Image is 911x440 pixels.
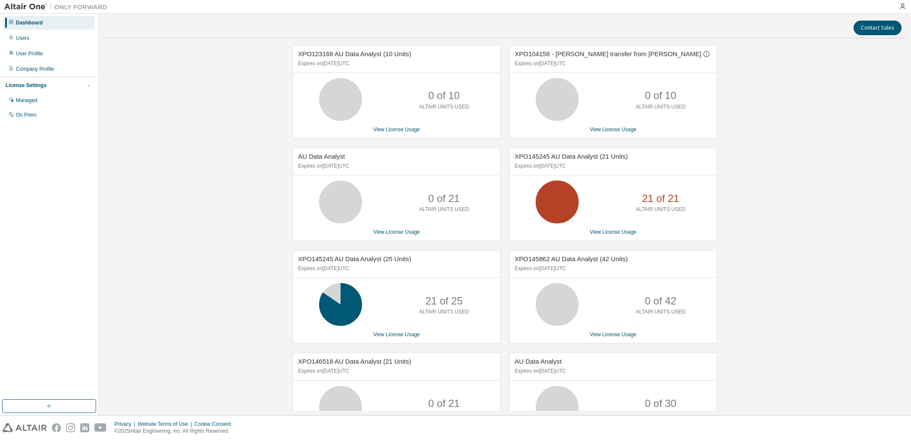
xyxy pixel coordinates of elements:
p: 0 of 30 [645,396,676,411]
div: User Profile [16,50,43,57]
p: © 2025 Altair Engineering, Inc. All Rights Reserved. [115,428,236,435]
p: ALTAIR UNITS USED [636,308,685,316]
img: altair_logo.svg [3,423,47,432]
a: View License Usage [590,127,636,133]
div: On Prem [16,112,36,118]
div: Company Profile [16,66,54,72]
p: Expires on [DATE] UTC [298,60,493,67]
p: 0 of 10 [428,88,460,103]
div: Privacy [115,421,138,428]
p: 0 of 10 [645,88,676,103]
p: 0 of 42 [645,294,676,308]
div: Website Terms of Use [138,421,194,428]
img: instagram.svg [66,423,75,432]
span: XPO146518 AU Data Analyst (21 Units) [298,358,411,365]
div: License Settings [6,82,46,89]
p: 0 of 21 [428,191,460,206]
a: View License Usage [590,332,636,338]
div: Cookie Consent [194,421,236,428]
p: Expires on [DATE] UTC [298,368,493,375]
span: XPO145245 AU Data Analyst (21 Units) [515,153,627,160]
p: ALTAIR UNITS USED [636,103,685,111]
img: facebook.svg [52,423,61,432]
p: Expires on [DATE] UTC [515,368,709,375]
button: Contact Sales [854,21,902,35]
span: XPO145245 AU Data Analyst (25 Units) [298,255,411,262]
span: XPO145862 AU Data Analyst (42 Units) [515,255,627,262]
a: View License Usage [373,332,420,338]
a: View License Usage [373,127,420,133]
p: 21 of 25 [425,294,463,308]
img: youtube.svg [94,423,107,432]
p: Expires on [DATE] UTC [298,163,493,170]
span: AU Data Analyst [515,358,561,365]
p: Expires on [DATE] UTC [515,60,709,67]
p: Expires on [DATE] UTC [515,265,709,272]
button: information [703,51,710,57]
p: 0 of 21 [428,396,460,411]
div: Managed [16,97,37,104]
a: View License Usage [590,229,636,235]
span: XPO123168 AU Data Analyst (10 Units) [298,50,411,57]
span: AU Data Analyst [298,153,345,160]
div: Users [16,35,29,42]
img: linkedin.svg [80,423,89,432]
p: ALTAIR UNITS USED [419,103,469,111]
p: ALTAIR UNITS USED [419,308,469,316]
p: ALTAIR UNITS USED [636,206,685,213]
label: XPO104158 - [PERSON_NAME] transfer from [PERSON_NAME] [515,50,703,57]
p: ALTAIR UNITS USED [419,206,469,213]
p: Expires on [DATE] UTC [298,265,493,272]
p: Expires on [DATE] UTC [515,163,709,170]
img: Altair One [4,3,112,11]
p: 21 of 21 [642,191,679,206]
a: View License Usage [373,229,420,235]
div: Dashboard [16,19,43,26]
